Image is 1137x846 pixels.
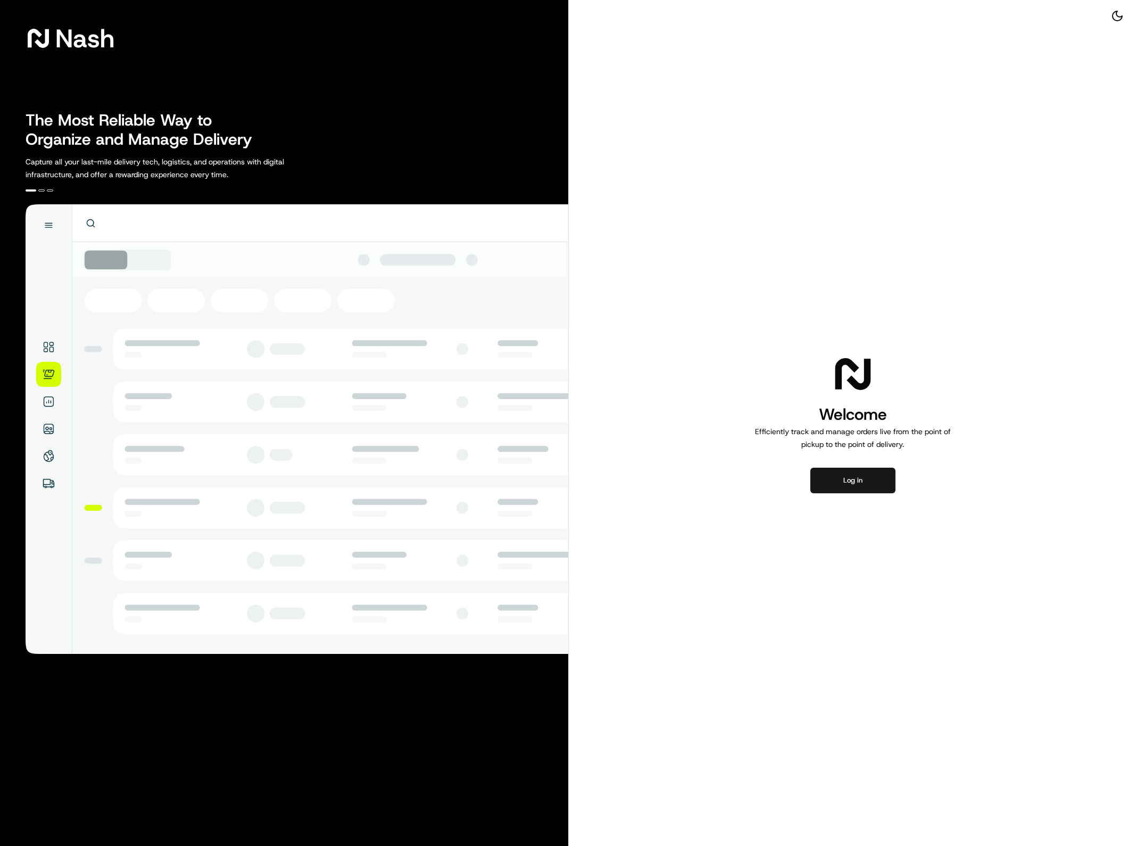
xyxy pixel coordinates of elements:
p: Efficiently track and manage orders live from the point of pickup to the point of delivery. [751,425,955,451]
h2: The Most Reliable Way to Organize and Manage Delivery [26,111,264,149]
span: Nash [55,28,114,49]
img: illustration [26,204,568,654]
p: Capture all your last-mile delivery tech, logistics, and operations with digital infrastructure, ... [26,155,332,181]
button: Log in [810,468,895,493]
h1: Welcome [751,404,955,425]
